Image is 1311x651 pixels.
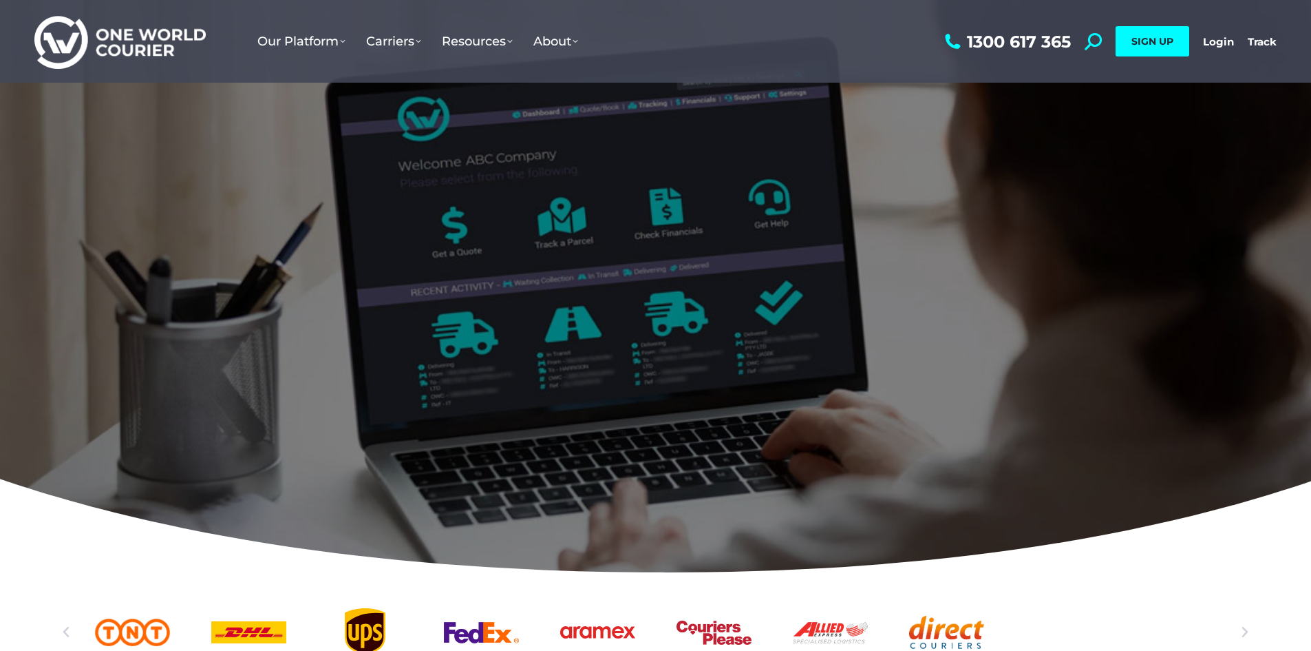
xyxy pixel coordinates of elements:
[247,20,356,63] a: Our Platform
[34,14,206,70] img: One World Courier
[1203,35,1234,48] a: Login
[1131,35,1173,48] span: SIGN UP
[257,34,345,49] span: Our Platform
[431,20,523,63] a: Resources
[356,20,431,63] a: Carriers
[442,34,513,49] span: Resources
[1248,35,1277,48] a: Track
[1116,26,1189,56] a: SIGN UP
[533,34,578,49] span: About
[366,34,421,49] span: Carriers
[941,33,1071,50] a: 1300 617 365
[523,20,588,63] a: About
